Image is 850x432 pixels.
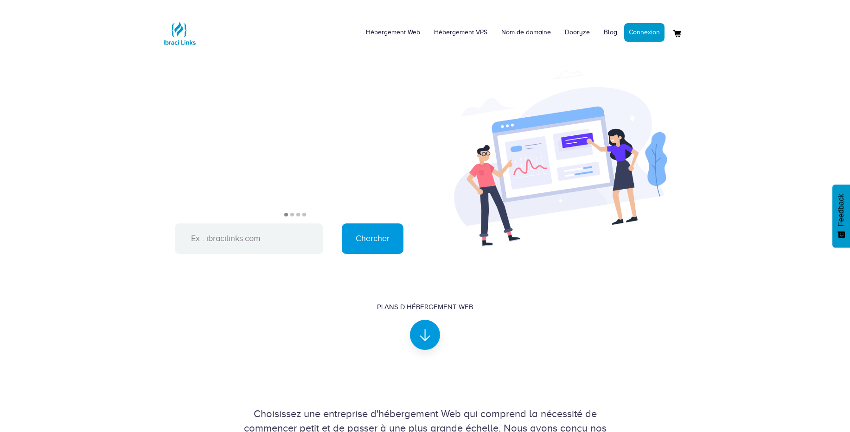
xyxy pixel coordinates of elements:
[342,223,403,254] input: Chercher
[597,19,624,46] a: Blog
[377,302,473,312] div: Plans d'hébergement Web
[377,302,473,342] a: Plans d'hébergement Web
[359,19,427,46] a: Hébergement Web
[427,19,494,46] a: Hébergement VPS
[558,19,597,46] a: Dooryze
[175,223,323,254] input: Ex : ibracilinks.com
[624,23,665,42] a: Connexion
[161,15,198,52] img: Logo Ibraci Links
[161,7,198,52] a: Logo Ibraci Links
[832,184,850,248] button: Feedback - Afficher l’enquête
[494,19,558,46] a: Nom de domaine
[837,194,845,226] span: Feedback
